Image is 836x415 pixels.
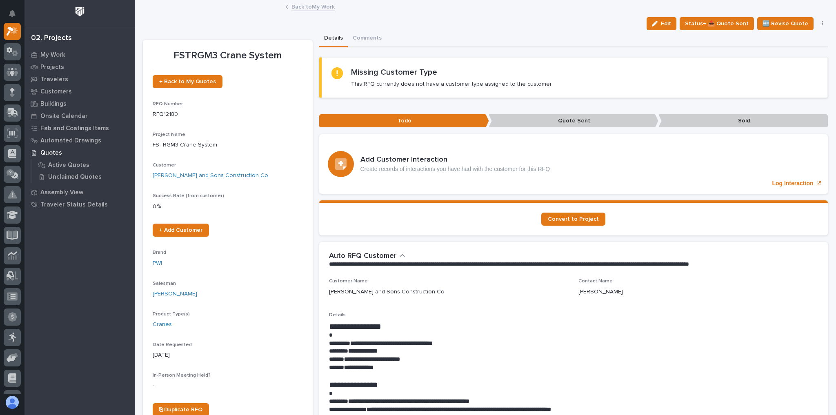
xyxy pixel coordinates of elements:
span: Convert to Project [548,216,599,222]
a: Travelers [24,73,135,85]
p: [PERSON_NAME] and Sons Construction Co [329,288,445,296]
span: Status→ 📤 Quote Sent [685,19,749,29]
span: Salesman [153,281,176,286]
button: Details [319,30,348,47]
a: Customers [24,85,135,98]
p: Quote Sent [489,114,658,128]
span: Edit [661,20,671,27]
button: users-avatar [4,394,21,411]
span: Date Requested [153,342,192,347]
a: My Work [24,49,135,61]
p: Projects [40,64,64,71]
a: ← Back to My Quotes [153,75,222,88]
span: + Add Customer [159,227,202,233]
p: Onsite Calendar [40,113,88,120]
a: PWI [153,259,162,268]
a: + Add Customer [153,224,209,237]
button: Comments [348,30,387,47]
span: Product Type(s) [153,312,190,317]
p: My Work [40,51,65,59]
a: Automated Drawings [24,134,135,146]
p: Automated Drawings [40,137,101,144]
span: 🆕 Revise Quote [763,19,808,29]
a: [PERSON_NAME] and Sons Construction Co [153,171,268,180]
p: FSTRGM3 Crane System [153,50,303,62]
p: FSTRGM3 Crane System [153,141,303,149]
a: Active Quotes [31,159,135,171]
button: Auto RFQ Customer [329,252,405,261]
p: Quotes [40,149,62,157]
p: Traveler Status Details [40,201,108,209]
span: In-Person Meeting Held? [153,373,211,378]
p: Todo [319,114,489,128]
p: This RFQ currently does not have a customer type assigned to the customer [351,80,552,88]
button: 🆕 Revise Quote [757,17,814,30]
p: Buildings [40,100,67,108]
a: Unclaimed Quotes [31,171,135,182]
p: 0 % [153,202,303,211]
a: Onsite Calendar [24,110,135,122]
span: Customer Name [329,279,368,284]
a: Fab and Coatings Items [24,122,135,134]
span: RFQ Number [153,102,183,107]
button: Edit [647,17,676,30]
img: Workspace Logo [72,4,87,19]
a: Cranes [153,320,172,329]
span: ← Back to My Quotes [159,79,216,84]
div: Notifications [10,10,21,23]
a: Quotes [24,146,135,159]
p: [DATE] [153,351,303,360]
span: Project Name [153,132,185,137]
button: Status→ 📤 Quote Sent [680,17,754,30]
p: [PERSON_NAME] [578,288,623,296]
span: Customer [153,163,176,168]
a: [PERSON_NAME] [153,290,197,298]
h3: Add Customer Interaction [360,155,550,164]
span: Brand [153,250,166,255]
h2: Auto RFQ Customer [329,252,396,261]
p: Customers [40,88,72,95]
p: Log Interaction [772,180,813,187]
span: Success Rate (from customer) [153,193,224,198]
span: Contact Name [578,279,613,284]
a: Traveler Status Details [24,198,135,211]
p: Sold [658,114,828,128]
a: Assembly View [24,186,135,198]
span: Details [329,313,346,317]
div: 02. Projects [31,34,72,43]
p: Assembly View [40,189,83,196]
button: Notifications [4,5,21,22]
p: Unclaimed Quotes [48,173,102,181]
p: Travelers [40,76,68,83]
p: - [153,382,303,390]
a: Back toMy Work [291,2,335,11]
a: Log Interaction [319,134,828,194]
h2: Missing Customer Type [351,67,437,77]
span: ⎘ Duplicate RFQ [159,407,202,413]
p: Active Quotes [48,162,89,169]
p: Fab and Coatings Items [40,125,109,132]
a: Buildings [24,98,135,110]
p: Create records of interactions you have had with the customer for this RFQ [360,166,550,173]
p: RFQ12180 [153,110,303,119]
a: Projects [24,61,135,73]
a: Convert to Project [541,213,605,226]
